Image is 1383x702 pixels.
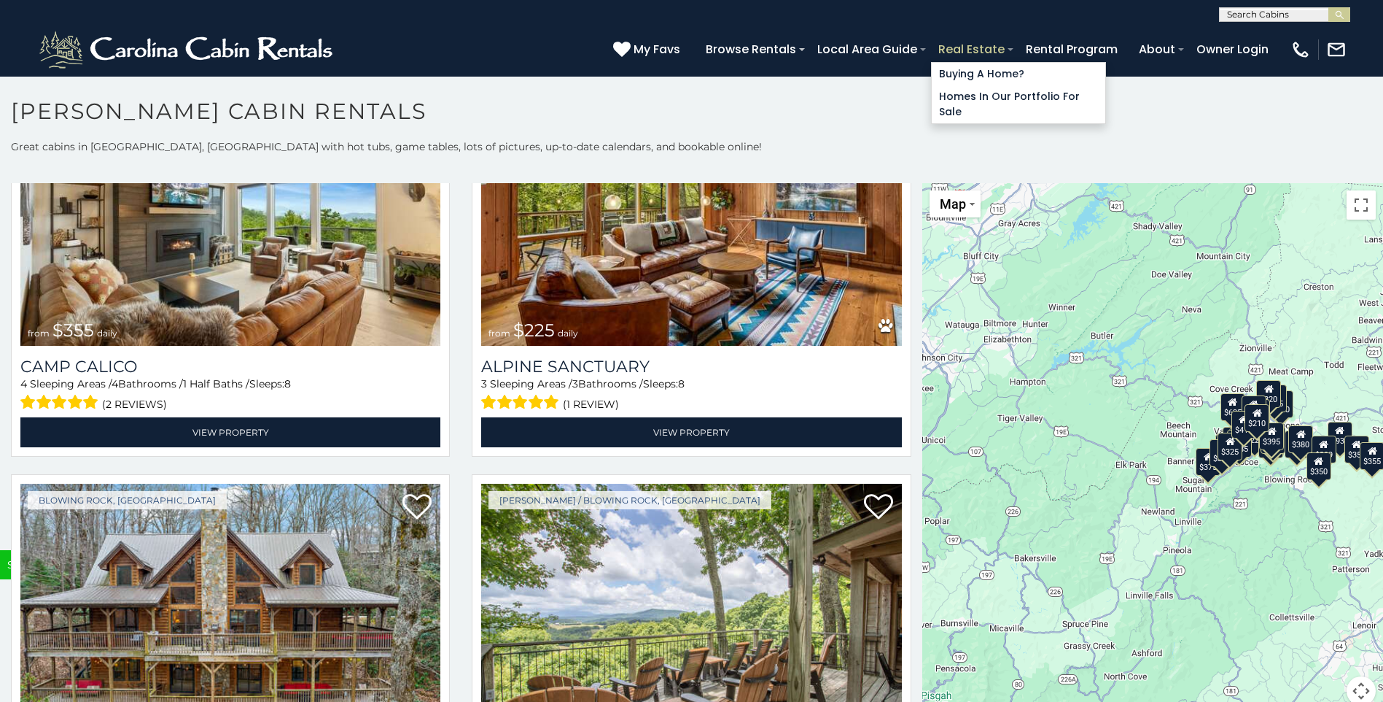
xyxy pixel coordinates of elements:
[1242,396,1266,423] div: $565
[513,320,555,341] span: $225
[1344,436,1369,463] div: $355
[488,491,771,509] a: [PERSON_NAME] / Blowing Rock, [GEOGRAPHIC_DATA]
[864,493,893,523] a: Add to favorites
[1326,39,1347,60] img: mail-regular-white.png
[634,40,680,58] span: My Favs
[402,493,432,523] a: Add to favorites
[1347,190,1376,220] button: Toggle fullscreen view
[36,28,339,72] img: White-1-2.png
[558,328,578,339] span: daily
[20,377,440,414] div: Sleeping Areas / Bathrooms / Sleeps:
[481,417,901,447] a: View Property
[932,63,1105,85] a: Buying A Home?
[28,328,50,339] span: from
[20,357,440,377] a: Camp Calico
[183,377,249,390] span: 1 Half Baths /
[481,63,901,345] img: Alpine Sanctuary
[1288,425,1313,453] div: $380
[481,377,901,414] div: Sleeping Areas / Bathrooms / Sleeps:
[930,190,981,217] button: Change map style
[940,196,966,212] span: Map
[1245,399,1270,427] div: $349
[1328,422,1352,450] div: $930
[1258,431,1282,458] div: $315
[1244,404,1269,432] div: $210
[1209,439,1234,467] div: $330
[572,377,578,390] span: 3
[97,328,117,339] span: daily
[1189,36,1276,62] a: Owner Login
[1311,436,1336,463] div: $299
[810,36,924,62] a: Local Area Guide
[481,63,901,345] a: Alpine Sanctuary from $225 daily
[20,417,440,447] a: View Property
[1231,411,1256,439] div: $410
[112,377,118,390] span: 4
[1131,36,1183,62] a: About
[1220,393,1245,421] div: $635
[284,377,291,390] span: 8
[52,320,94,341] span: $355
[481,377,487,390] span: 3
[1259,423,1284,450] div: $395
[481,357,901,377] a: Alpine Sanctuary
[1306,452,1331,480] div: $350
[1196,448,1220,476] div: $375
[1218,433,1242,460] div: $325
[698,36,803,62] a: Browse Rentals
[20,377,27,390] span: 4
[563,395,619,414] span: (1 review)
[28,491,227,509] a: Blowing Rock, [GEOGRAPHIC_DATA]
[613,40,684,59] a: My Favs
[1018,36,1125,62] a: Rental Program
[1256,380,1281,408] div: $320
[932,85,1105,123] a: Homes in Our Portfolio For Sale
[678,377,685,390] span: 8
[1290,39,1311,60] img: phone-regular-white.png
[488,328,510,339] span: from
[102,395,167,414] span: (2 reviews)
[20,63,440,345] img: Camp Calico
[20,63,440,345] a: Camp Calico from $355 daily
[931,36,1012,62] a: Real Estate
